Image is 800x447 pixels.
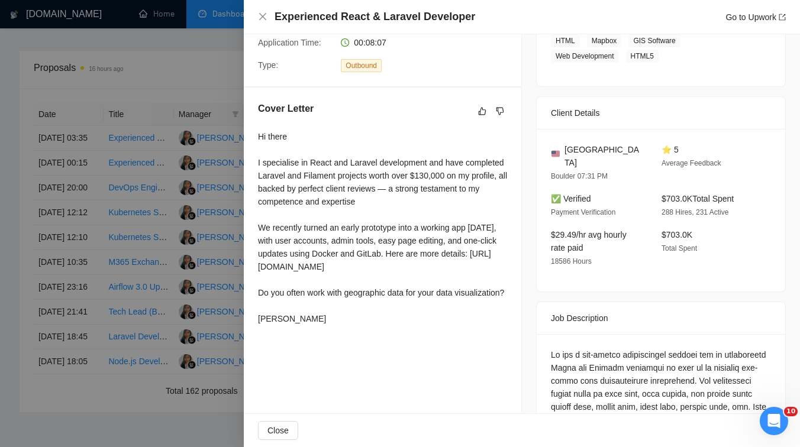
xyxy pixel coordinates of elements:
[258,12,267,21] span: close
[725,12,786,22] a: Go to Upworkexport
[551,97,771,129] div: Client Details
[475,104,489,118] button: like
[662,145,679,154] span: ⭐ 5
[551,230,627,252] span: $29.49/hr avg hourly rate paid
[587,34,622,47] span: Mapbox
[258,38,321,47] span: Application Time:
[258,421,298,440] button: Close
[258,102,314,116] h5: Cover Letter
[275,9,475,24] h4: Experienced React & Laravel Developer
[493,104,507,118] button: dislike
[496,106,504,116] span: dislike
[551,194,591,203] span: ✅ Verified
[662,208,728,216] span: 288 Hires, 231 Active
[662,194,734,203] span: $703.0K Total Spent
[258,60,278,70] span: Type:
[551,257,592,265] span: 18586 Hours
[551,34,580,47] span: HTML
[628,34,680,47] span: GIS Software
[760,407,788,435] iframe: Intercom live chat
[662,244,697,252] span: Total Spent
[551,172,608,180] span: Boulder 07:31 PM
[662,230,692,239] span: $703.0K
[341,59,382,72] span: Outbound
[784,407,798,416] span: 10
[551,150,560,158] img: 🇺🇸
[341,38,349,47] span: clock-circle
[551,50,619,63] span: Web Development
[354,38,386,47] span: 00:08:07
[551,302,771,334] div: Job Description
[267,424,289,437] span: Close
[626,50,659,63] span: HTML5
[662,159,721,167] span: Average Feedback
[564,143,643,169] span: [GEOGRAPHIC_DATA]
[551,208,615,216] span: Payment Verification
[478,106,486,116] span: like
[258,130,507,325] div: Hi there I specialise in React and Laravel development and have completed Laravel and Filament pr...
[779,14,786,21] span: export
[258,12,267,22] button: Close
